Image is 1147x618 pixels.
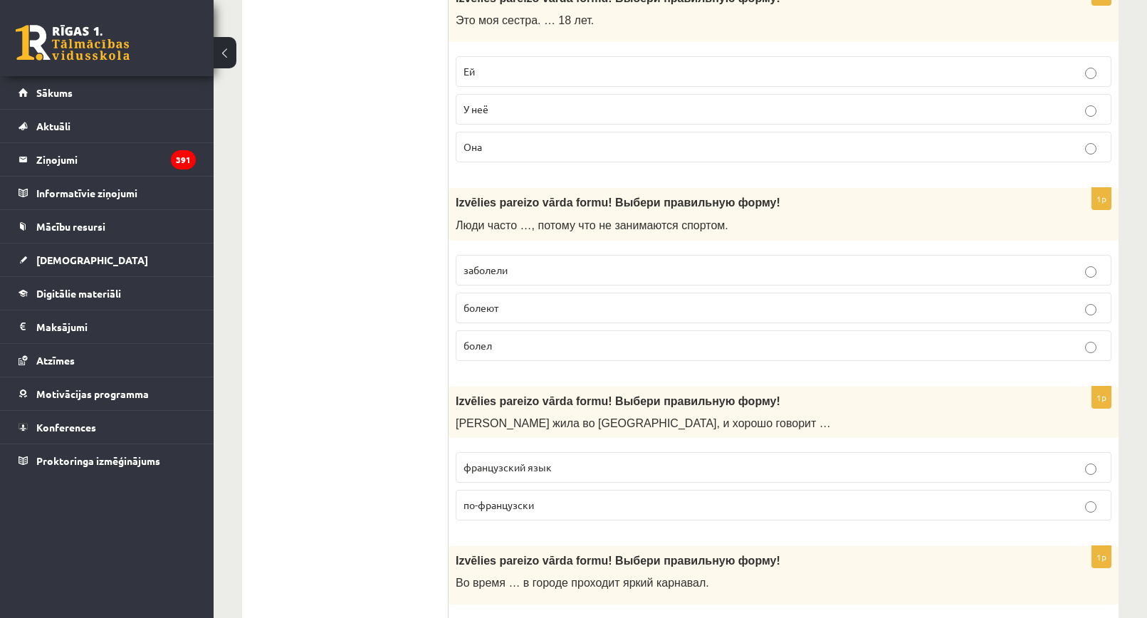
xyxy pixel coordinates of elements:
[456,219,728,231] span: Люди часто …, потому что не занимаются спортом.
[456,555,780,567] span: Izvēlies pareizo vārda formu! Выбери правильную форму!
[19,210,196,243] a: Mācību resursi
[19,177,196,209] a: Informatīvie ziņojumi
[1085,143,1096,154] input: Она
[19,243,196,276] a: [DEMOGRAPHIC_DATA]
[171,150,196,169] i: 391
[19,444,196,477] a: Proktoringa izmēģinājums
[36,354,75,367] span: Atzīmes
[463,339,492,352] span: болел
[36,220,105,233] span: Mācību resursi
[456,577,709,589] span: Во время … в городе проходит яркий карнавал.
[36,143,196,176] legend: Ziņojumi
[19,277,196,310] a: Digitālie materiāli
[1085,266,1096,278] input: заболели
[463,461,552,473] span: французский язык
[36,421,96,434] span: Konferences
[1091,187,1111,210] p: 1p
[463,65,475,78] span: Ей
[1085,342,1096,353] input: болел
[36,310,196,343] legend: Maksājumi
[1091,386,1111,409] p: 1p
[36,120,70,132] span: Aktuāli
[19,76,196,109] a: Sākums
[1085,501,1096,513] input: по-французски
[1085,105,1096,117] input: У неё
[463,301,498,314] span: болеют
[1085,304,1096,315] input: болеют
[19,411,196,444] a: Konferences
[19,377,196,410] a: Motivācijas programma
[456,417,831,429] span: [PERSON_NAME] жила во [GEOGRAPHIC_DATA], и хорошо говорит …
[36,86,73,99] span: Sākums
[19,344,196,377] a: Atzīmes
[456,395,780,407] span: Izvēlies pareizo vārda formu! Выбери правильную форму!
[19,143,196,176] a: Ziņojumi391
[463,263,508,276] span: заболели
[463,103,488,115] span: У неё
[36,387,149,400] span: Motivācijas programma
[463,498,534,511] span: по-французски
[1085,463,1096,475] input: французский язык
[456,197,780,209] span: Izvēlies pareizo vārda formu! Выбери правильную форму!
[19,310,196,343] a: Maksājumi
[36,177,196,209] legend: Informatīvie ziņojumi
[1091,545,1111,568] p: 1p
[36,253,148,266] span: [DEMOGRAPHIC_DATA]
[36,454,160,467] span: Proktoringa izmēģinājums
[36,287,121,300] span: Digitālie materiāli
[463,140,482,153] span: Она
[456,14,594,26] span: Это моя сестра. … 18 лет.
[19,110,196,142] a: Aktuāli
[1085,68,1096,79] input: Ей
[16,25,130,61] a: Rīgas 1. Tālmācības vidusskola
